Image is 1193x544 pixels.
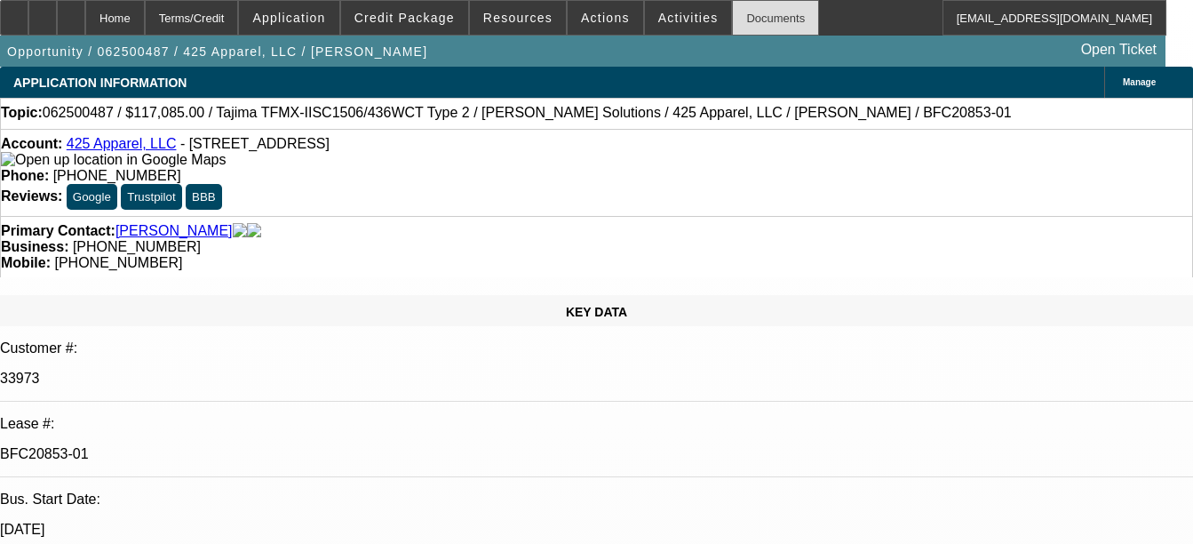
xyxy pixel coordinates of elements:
a: View Google Maps [1,152,226,167]
a: [PERSON_NAME] [115,223,233,239]
span: - [STREET_ADDRESS] [180,136,330,151]
a: Open Ticket [1074,35,1164,65]
button: Activities [645,1,732,35]
strong: Mobile: [1,255,51,270]
span: Resources [483,11,553,25]
button: Trustpilot [121,184,181,210]
img: facebook-icon.png [233,223,247,239]
span: [PHONE_NUMBER] [54,255,182,270]
img: linkedin-icon.png [247,223,261,239]
span: Actions [581,11,630,25]
strong: Account: [1,136,62,151]
strong: Primary Contact: [1,223,115,239]
strong: Reviews: [1,188,62,204]
span: Credit Package [354,11,455,25]
button: Google [67,184,117,210]
span: Manage [1123,77,1156,87]
span: Activities [658,11,719,25]
span: APPLICATION INFORMATION [13,76,187,90]
span: [PHONE_NUMBER] [73,239,201,254]
a: 425 Apparel, LLC [67,136,177,151]
span: Application [252,11,325,25]
button: Credit Package [341,1,468,35]
button: Actions [568,1,643,35]
strong: Topic: [1,105,43,121]
span: KEY DATA [566,305,627,319]
strong: Business: [1,239,68,254]
span: [PHONE_NUMBER] [53,168,181,183]
button: BBB [186,184,222,210]
strong: Phone: [1,168,49,183]
button: Resources [470,1,566,35]
button: Application [239,1,338,35]
span: Opportunity / 062500487 / 425 Apparel, LLC / [PERSON_NAME] [7,44,427,59]
span: 062500487 / $117,085.00 / Tajima TFMX-IISC1506/436WCT Type 2 / [PERSON_NAME] Solutions / 425 Appa... [43,105,1012,121]
img: Open up location in Google Maps [1,152,226,168]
